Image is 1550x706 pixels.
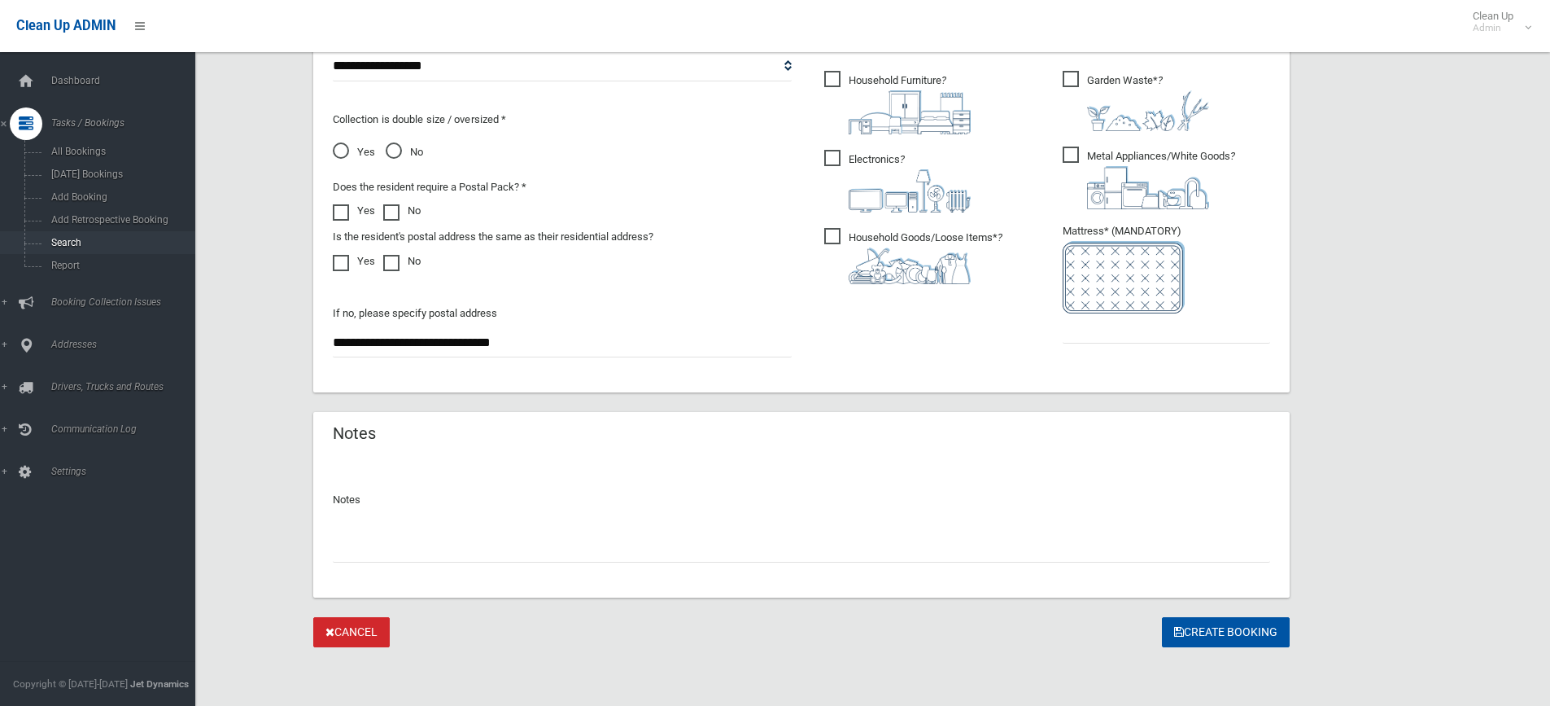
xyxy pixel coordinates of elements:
span: Add Retrospective Booking [46,214,194,226]
label: No [383,252,421,271]
span: Tasks / Bookings [46,117,207,129]
img: 36c1b0289cb1767239cdd3de9e694f19.png [1087,166,1209,209]
span: Addresses [46,339,207,350]
small: Admin [1473,22,1513,34]
header: Notes [313,418,395,449]
label: Yes [333,252,375,271]
span: Booking Collection Issues [46,296,207,308]
img: e7408bece873d2c1783593a074e5cb2f.png [1063,241,1185,314]
span: Communication Log [46,423,207,435]
i: ? [849,74,971,134]
label: If no, please specify postal address [333,304,497,323]
label: Yes [333,201,375,221]
label: Does the resident require a Postal Pack? * [333,178,526,197]
span: Clean Up ADMIN [16,18,116,33]
span: Drivers, Trucks and Routes [46,381,207,392]
span: Dashboard [46,75,207,86]
p: Collection is double size / oversized * [333,110,792,129]
img: b13cc3517677393f34c0a387616ef184.png [849,248,971,284]
a: Cancel [313,617,390,647]
span: All Bookings [46,146,194,157]
button: Create Booking [1162,617,1290,647]
p: Notes [333,490,1270,510]
i: ? [849,153,971,213]
span: Add Booking [46,191,194,203]
span: Copyright © [DATE]-[DATE] [13,678,128,690]
span: Search [46,237,194,248]
label: No [383,201,421,221]
span: Household Furniture [824,71,971,134]
label: Is the resident's postal address the same as their residential address? [333,227,653,247]
span: [DATE] Bookings [46,169,194,180]
span: No [386,143,423,162]
span: Electronics [824,150,971,213]
span: Clean Up [1465,10,1530,34]
span: Settings [46,466,207,477]
span: Report [46,260,194,271]
span: Mattress* (MANDATORY) [1063,225,1270,314]
span: Yes [333,143,375,162]
img: 394712a680b73dbc3d2a6a3a7ffe5a07.png [849,169,971,213]
i: ? [849,231,1002,284]
span: Household Goods/Loose Items* [824,228,1002,284]
i: ? [1087,74,1209,131]
i: ? [1087,150,1235,209]
span: Metal Appliances/White Goods [1063,147,1235,209]
img: 4fd8a5c772b2c999c83690221e5242e0.png [1087,90,1209,131]
img: aa9efdbe659d29b613fca23ba79d85cb.png [849,90,971,134]
span: Garden Waste* [1063,71,1209,131]
strong: Jet Dynamics [130,678,189,690]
